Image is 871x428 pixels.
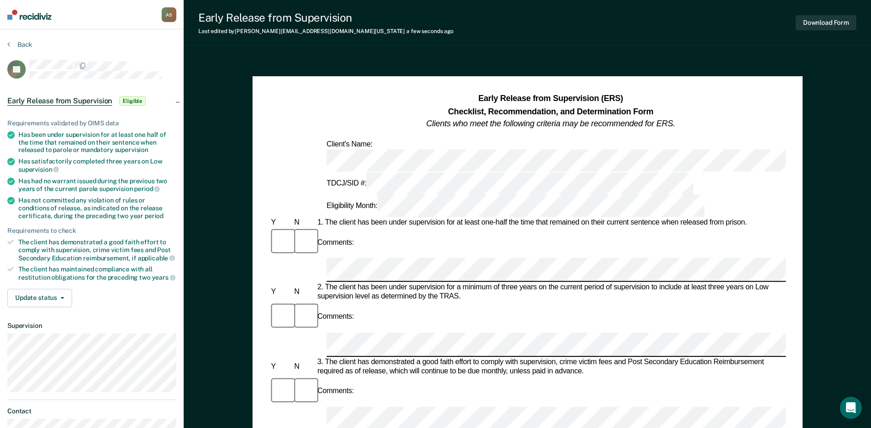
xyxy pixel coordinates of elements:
[315,238,356,247] div: Comments:
[162,7,176,22] button: AS
[7,289,72,307] button: Update status
[315,313,356,322] div: Comments:
[478,94,623,103] strong: Early Release from Supervision (ERS)
[162,7,176,22] div: A S
[18,238,176,262] div: The client has demonstrated a good faith effort to comply with supervision, crime victim fees and...
[145,212,163,220] span: period
[406,28,454,34] span: a few seconds ago
[138,254,175,262] span: applicable
[7,227,176,235] div: Requirements to check
[315,218,786,227] div: 1. The client has been under supervision for at least one-half the time that remained on their cu...
[269,288,292,297] div: Y
[7,119,176,127] div: Requirements validated by OIMS data
[292,362,315,372] div: N
[292,288,315,297] div: N
[325,172,695,195] div: TDCJ/SID #:
[115,146,148,153] span: supervision
[269,218,292,227] div: Y
[198,28,454,34] div: Last edited by [PERSON_NAME][EMAIL_ADDRESS][DOMAIN_NAME][US_STATE]
[840,397,862,419] div: Open Intercom Messenger
[18,158,176,173] div: Has satisfactorily completed three years on Low
[119,96,146,106] span: Eligible
[134,185,160,192] span: period
[269,362,292,372] div: Y
[18,177,176,193] div: Has had no warrant issued during the previous two years of the current parole supervision
[7,96,112,106] span: Early Release from Supervision
[7,322,176,330] dt: Supervision
[315,283,786,302] div: 2. The client has been under supervision for a minimum of three years on the current period of su...
[325,195,706,217] div: Eligibility Month:
[7,40,32,49] button: Back
[18,131,176,154] div: Has been under supervision for at least one half of the time that remained on their sentence when...
[18,166,59,173] span: supervision
[292,218,315,227] div: N
[426,119,675,128] em: Clients who meet the following criteria may be recommended for ERS.
[315,387,356,396] div: Comments:
[448,107,653,116] strong: Checklist, Recommendation, and Determination Form
[7,10,51,20] img: Recidiviz
[7,407,176,415] dt: Contact
[18,265,176,281] div: The client has maintained compliance with all restitution obligations for the preceding two
[198,11,454,24] div: Early Release from Supervision
[796,15,856,30] button: Download Form
[18,197,176,220] div: Has not committed any violation of rules or conditions of release, as indicated on the release ce...
[315,358,786,376] div: 3. The client has demonstrated a good faith effort to comply with supervision, crime victim fees ...
[152,274,175,281] span: years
